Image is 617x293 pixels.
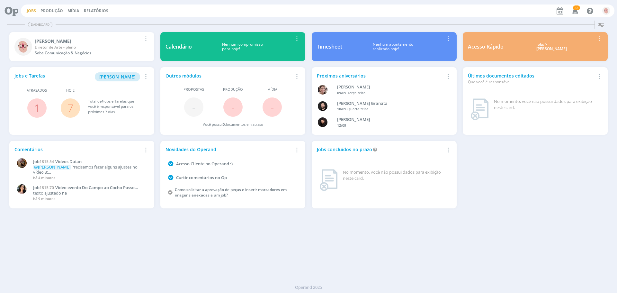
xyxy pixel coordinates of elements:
[9,32,154,61] a: A[PERSON_NAME]Diretor de Arte - plenoSobe Comunicação & Negócios
[343,169,449,182] div: No momento, você não possui dados para exibição neste card.
[176,161,233,167] a: Acesso Cliente no Operand :)
[271,100,274,114] span: -
[470,98,489,120] img: dashboard_not_found.png
[82,8,110,14] button: Relatórios
[66,8,81,14] button: Mídia
[468,79,595,85] div: Que você é responsável
[317,43,342,50] div: Timesheet
[28,22,52,27] span: Dashboard
[99,74,136,80] span: [PERSON_NAME]
[337,106,346,111] span: 10/09
[568,5,581,17] button: 33
[319,169,338,191] img: dashboard_not_found.png
[337,100,441,107] div: Bruno Corralo Granata
[88,99,143,115] div: Total de Jobs e Tarefas que você é responsável para os próximos 7 dias
[231,100,235,114] span: -
[165,43,192,50] div: Calendário
[33,196,55,201] span: há 9 minutos
[33,165,146,175] p: Precisamos fazer alguns ajustes no vídeo 3:
[192,42,293,51] div: Nenhum compromisso para hoje!
[102,99,103,104] span: 4
[192,100,195,114] span: -
[67,8,79,14] a: Mídia
[203,122,263,127] div: Você possui documentos em atraso
[25,8,38,14] button: Jobs
[40,159,54,164] span: 1815.54
[602,7,610,15] img: A
[318,117,327,127] img: L
[39,8,65,14] button: Produção
[17,158,27,168] img: A
[347,90,365,95] span: Terça-feira
[312,32,457,61] a: TimesheetNenhum apontamentorealizado hoje!
[337,123,346,128] span: 12/09
[176,175,227,180] a: Curtir comentários no Op
[337,106,441,112] div: -
[223,122,225,127] span: 0
[175,187,287,198] a: Como solicitar a aprovação de peças e inserir marcadores em imagens anexadas a um job?
[317,72,444,79] div: Próximos aniversários
[468,72,595,85] div: Últimos documentos editados
[40,8,63,14] a: Produção
[14,72,142,81] div: Jobs e Tarefas
[84,8,108,14] a: Relatórios
[342,42,444,51] div: Nenhum apontamento realizado hoje!
[337,90,441,96] div: -
[34,101,40,115] a: 1
[40,185,54,190] span: 1815.70
[34,164,70,170] span: @[PERSON_NAME]
[223,87,243,92] span: Produção
[318,85,327,95] img: A
[183,87,204,92] span: Propostas
[267,87,277,92] span: Mídia
[494,98,600,111] div: No momento, você não possui dados para exibição neste card.
[573,5,580,10] span: 33
[318,101,327,111] img: B
[14,38,32,56] img: A
[165,146,293,153] div: Novidades do Operand
[337,116,441,123] div: Luana da Silva de Andrade
[27,8,36,14] a: Jobs
[66,88,75,93] span: Hoje
[14,146,142,153] div: Comentários
[33,159,146,164] a: Job1815.54Vídeos Daian
[33,185,146,190] a: Job1815.70Vídeo evento Do Campo ao Cocho Passo Fundo RS
[347,106,368,111] span: Quarta-feira
[33,191,146,196] p: texto ajustado na
[602,5,611,16] button: A
[27,88,47,93] span: Atrasados
[468,43,504,50] div: Acesso Rápido
[165,72,293,79] div: Outros módulos
[95,73,140,79] a: [PERSON_NAME]
[317,146,444,153] div: Jobs concluídos no prazo
[337,90,346,95] span: 09/09
[33,175,55,180] span: há 4 minutos
[33,185,135,196] span: Vídeo evento Do Campo ao Cocho Passo Fundo RS
[337,84,441,90] div: Aline Beatriz Jackisch
[17,184,27,194] img: T
[67,101,73,115] a: 7
[508,42,595,51] div: Jobs > [PERSON_NAME]
[95,72,140,81] button: [PERSON_NAME]
[55,159,82,164] span: Vídeos Daian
